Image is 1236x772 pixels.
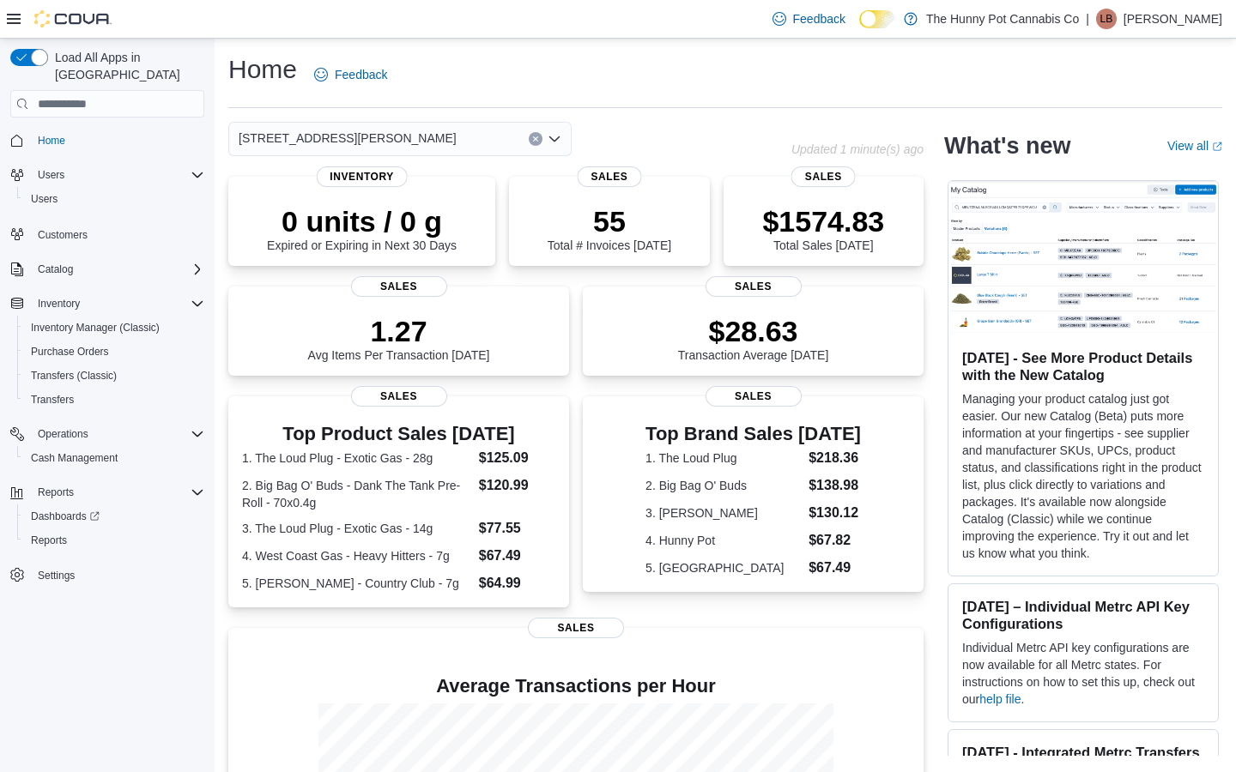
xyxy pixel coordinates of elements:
span: Reports [38,486,74,499]
p: Updated 1 minute(s) ago [791,142,924,156]
dt: 3. The Loud Plug - Exotic Gas - 14g [242,520,472,537]
span: Catalog [31,259,204,280]
a: Dashboards [24,506,106,527]
span: Sales [528,618,624,638]
a: Transfers (Classic) [24,365,124,386]
button: Clear input [529,132,542,146]
span: Transfers [24,389,204,410]
button: Catalog [31,259,80,280]
button: Purchase Orders [17,340,211,364]
span: Users [38,168,64,182]
dd: $77.55 [479,518,555,539]
div: Avg Items Per Transaction [DATE] [308,314,490,362]
span: Feedback [335,66,387,83]
button: Inventory [31,293,87,314]
button: Users [3,163,211,187]
dd: $218.36 [809,448,861,468]
img: Cova [34,10,112,27]
button: Open list of options [548,132,561,146]
span: Inventory [316,166,408,187]
span: Sales [351,276,447,297]
dt: 5. [GEOGRAPHIC_DATA] [645,559,802,576]
span: Purchase Orders [24,341,204,362]
button: Reports [31,482,81,503]
span: Customers [38,228,88,242]
button: Users [31,165,71,185]
h3: Top Brand Sales [DATE] [645,424,861,444]
a: help file [979,692,1021,706]
a: Purchase Orders [24,341,116,362]
button: Operations [3,422,211,446]
a: Transfers [24,389,81,410]
span: Operations [31,424,204,444]
span: Operations [38,427,88,441]
span: Catalog [38,262,73,276]
span: Dashboards [31,510,100,523]
span: LB [1100,9,1113,29]
button: Operations [31,424,95,444]
span: Users [31,165,204,185]
a: Cash Management [24,448,124,468]
h3: Top Product Sales [DATE] [242,424,555,444]
span: Users [24,189,204,209]
span: Settings [31,564,204,586]
span: Home [38,134,65,148]
dd: $130.12 [809,503,861,523]
a: Dashboards [17,504,211,528]
span: Transfers [31,393,74,407]
span: Cash Management [31,451,118,465]
span: Load All Apps in [GEOGRAPHIC_DATA] [48,49,204,83]
p: [PERSON_NAME] [1124,9,1222,29]
button: Settings [3,563,211,588]
button: Cash Management [17,446,211,470]
p: $1574.83 [762,204,884,238]
span: Transfers (Classic) [24,365,204,386]
dt: 1. The Loud Plug - Exotic Gas - 28g [242,449,472,467]
a: View allExternal link [1167,139,1222,153]
span: Reports [31,534,67,547]
p: $28.63 [678,314,829,348]
a: Customers [31,225,94,245]
button: Inventory [3,292,211,316]
span: Cash Management [24,448,204,468]
svg: External link [1212,142,1222,152]
div: Total Sales [DATE] [762,204,884,252]
span: Reports [31,482,204,503]
dt: 3. [PERSON_NAME] [645,504,802,522]
p: | [1086,9,1089,29]
div: Expired or Expiring in Next 30 Days [267,204,457,252]
dt: 2. Big Bag O' Buds - Dank The Tank Pre-Roll - 70x0.4g [242,477,472,511]
a: Feedback [307,57,394,92]
span: [STREET_ADDRESS][PERSON_NAME] [239,128,457,148]
dd: $125.09 [479,448,555,468]
dt: 4. Hunny Pot [645,532,802,549]
button: Home [3,128,211,153]
span: Inventory Manager (Classic) [31,321,160,335]
input: Dark Mode [859,10,895,28]
button: Transfers [17,388,211,412]
span: Users [31,192,58,206]
span: Inventory [38,297,80,311]
p: 55 [548,204,671,238]
span: Settings [38,569,75,582]
span: Reports [24,530,204,551]
a: Settings [31,565,82,586]
span: Transfers (Classic) [31,369,117,383]
h2: What's new [944,132,1070,160]
span: Dark Mode [859,28,860,29]
span: Feedback [793,10,845,27]
button: Reports [3,480,211,504]
a: Inventory Manager (Classic) [24,317,167,338]
span: Sales [791,166,856,187]
a: Reports [24,530,74,551]
h1: Home [228,52,297,87]
dd: $67.49 [809,558,861,578]
div: Total # Invoices [DATE] [548,204,671,252]
dd: $64.99 [479,573,555,594]
a: Users [24,189,64,209]
dt: 5. [PERSON_NAME] - Country Club - 7g [242,575,472,592]
p: The Hunny Pot Cannabis Co [926,9,1079,29]
span: Purchase Orders [31,345,109,359]
h3: [DATE] - See More Product Details with the New Catalog [962,349,1204,383]
p: Managing your product catalog just got easier. Our new Catalog (Beta) puts more information at yo... [962,390,1204,562]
